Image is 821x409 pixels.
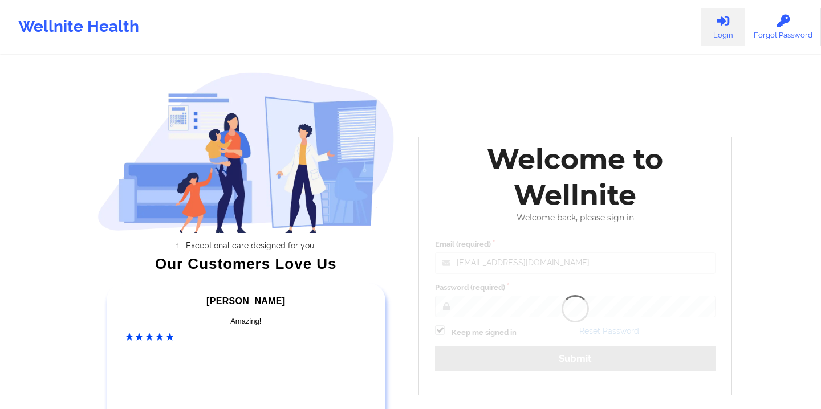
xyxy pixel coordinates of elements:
img: wellnite-auth-hero_200.c722682e.png [97,72,395,233]
span: [PERSON_NAME] [206,296,285,306]
a: Forgot Password [745,8,821,46]
div: Welcome to Wellnite [427,141,724,213]
div: Welcome back, please sign in [427,213,724,223]
div: Amazing! [125,316,367,327]
a: Login [701,8,745,46]
div: Our Customers Love Us [97,258,395,269]
li: Exceptional care designed for you. [107,241,395,250]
